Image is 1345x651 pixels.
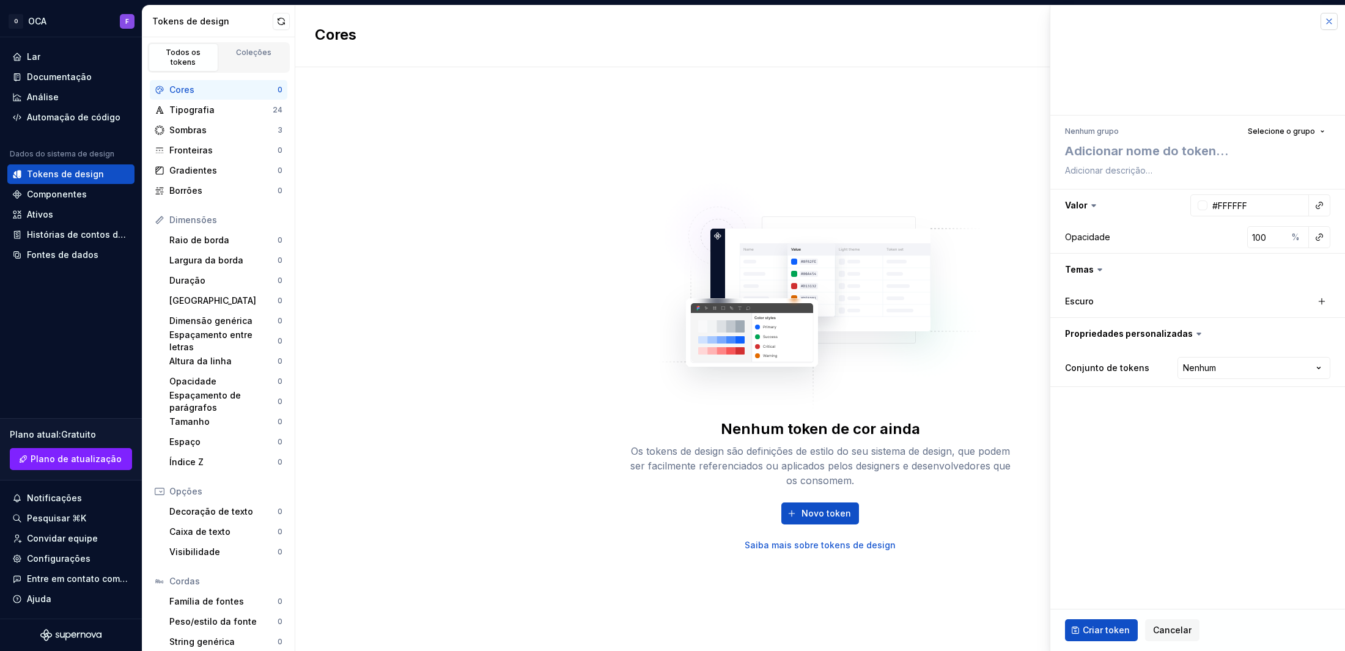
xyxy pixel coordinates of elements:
[27,573,163,584] font: Entre em contato com o suporte
[169,215,217,225] font: Dimensões
[40,629,101,641] a: Logotipo da Supernova
[278,145,282,155] font: 0
[278,377,282,386] font: 0
[164,331,287,351] a: Espaçamento entre letras0
[169,84,194,95] font: Cores
[27,209,53,219] font: Ativos
[152,16,229,26] font: Tokens de design
[278,527,282,536] font: 0
[164,392,287,411] a: Espaçamento de parágrafos0
[745,539,896,551] a: Saiba mais sobre tokens de design
[7,549,134,568] a: Configurações
[801,508,851,518] font: Novo token
[169,275,205,285] font: Duração
[169,546,220,557] font: Visibilidade
[27,533,98,543] font: Convidar equipe
[31,454,122,464] font: Plano de atualização
[278,85,282,94] font: 0
[150,161,287,180] a: Gradientes0
[278,457,282,466] font: 0
[164,251,287,270] a: Largura da borda0
[169,636,235,647] font: String genérica
[278,296,282,305] font: 0
[1083,625,1130,635] font: Criar token
[27,229,151,240] font: Histórias de contos de fadas
[278,637,282,646] font: 0
[781,502,859,524] button: Novo token
[169,457,204,467] font: Índice Z
[273,105,282,114] font: 24
[278,276,282,285] font: 0
[169,165,217,175] font: Gradientes
[1065,619,1138,641] button: Criar token
[169,486,202,496] font: Opções
[164,372,287,391] a: Opacidade0
[27,169,104,179] font: Tokens de design
[1248,127,1315,136] font: Selecione o grupo
[14,18,18,24] font: O
[169,506,253,517] font: Decoração de texto
[236,48,271,57] font: Coleções
[169,526,230,537] font: Caixa de texto
[164,592,287,611] a: Família de fontes0
[1065,232,1110,242] font: Opacidade
[1065,296,1094,306] font: Escuro
[1145,619,1199,641] button: Cancelar
[169,315,252,326] font: Dimensão genérica
[745,540,896,550] font: Saiba mais sobre tokens de design
[27,189,87,199] font: Componentes
[27,112,120,122] font: Automação de código
[164,502,287,521] a: Decoração de texto0
[7,164,134,184] a: Tokens de design
[169,436,201,447] font: Espaço
[10,448,132,470] button: Plano de atualização
[164,612,287,631] a: Peso/estilo da fonte0
[169,329,252,352] font: Espaçamento entre letras
[7,245,134,265] a: Fontes de dados
[10,149,114,158] font: Dados do sistema de design
[27,249,98,260] font: Fontes de dados
[7,205,134,224] a: Ativos
[169,356,232,366] font: Altura da linha
[1065,127,1119,136] font: Nenhum grupo
[278,356,282,366] font: 0
[278,437,282,446] font: 0
[1242,123,1330,140] button: Selecione o grupo
[164,291,287,311] a: [GEOGRAPHIC_DATA]0
[27,513,86,523] font: Pesquisar ⌘K
[27,553,90,564] font: Configurações
[164,311,287,331] a: Dimensão genérica0
[164,452,287,472] a: Índice Z0
[169,295,256,306] font: [GEOGRAPHIC_DATA]
[7,185,134,204] a: Componentes
[278,316,282,325] font: 0
[150,80,287,100] a: Cores0
[150,141,287,160] a: Fronteiras0
[169,616,257,627] font: Peso/estilo da fonte
[27,493,82,503] font: Notificações
[1153,625,1192,635] font: Cancelar
[150,181,287,200] a: Borrões0
[7,569,134,589] button: Entre em contato com o suporte
[278,125,282,134] font: 3
[2,8,139,34] button: OOCAF
[169,185,202,196] font: Borrões
[7,87,134,107] a: Análise
[27,72,92,82] font: Documentação
[278,166,282,175] font: 0
[315,26,356,43] font: Cores
[169,125,207,135] font: Sombras
[169,105,215,115] font: Tipografia
[7,47,134,67] a: Lar
[169,390,241,413] font: Espaçamento de parágrafos
[169,235,229,245] font: Raio de borda
[27,51,40,62] font: Lar
[61,429,96,440] font: Gratuito
[278,256,282,265] font: 0
[278,507,282,516] font: 0
[164,230,287,250] a: Raio de borda0
[164,542,287,562] a: Visibilidade0
[278,597,282,606] font: 0
[169,416,210,427] font: Tamanho
[278,417,282,426] font: 0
